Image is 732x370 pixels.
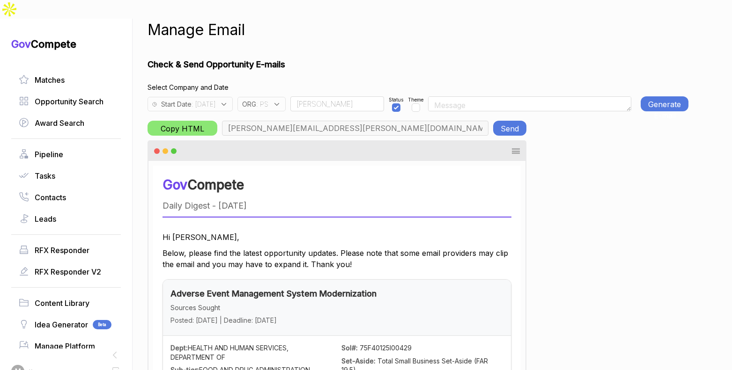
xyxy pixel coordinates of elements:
span: Gov [11,38,31,50]
p: Below, please find the latest opportunity updates. Please note that some email providers may clip... [163,247,511,270]
div: Daily Digest - [DATE] [163,199,511,212]
span: Award Search [35,117,84,129]
a: Tasks [19,170,113,181]
button: Send [493,121,526,136]
a: Manage Platform [19,341,113,352]
strong: Set-Aside: [341,357,376,365]
a: Award Search [19,117,113,129]
button: Copy HTML [148,121,217,136]
span: Tasks [35,170,55,181]
span: Beta [93,320,111,329]
span: Matches [35,74,65,86]
input: User FirstName [290,96,384,111]
span: Compete [187,177,244,193]
h1: Check & Send Opportunity E-mails [148,58,688,71]
h4: Select Company and Date [148,82,688,92]
h1: Manage Email [148,19,245,41]
span: Start Date [161,99,192,109]
strong: Dept: [170,344,188,352]
h1: Compete [11,37,121,51]
a: Idea GeneratorBeta [19,319,113,330]
a: Contacts [19,192,113,203]
a: Adverse Event Management System Modernization [170,289,377,298]
span: Leads [35,213,56,225]
a: Opportunity Search [19,96,113,107]
span: RFX Responder V2 [35,266,101,277]
strong: Sol#: [341,344,358,352]
span: : PS [256,99,268,109]
p: Hi [PERSON_NAME], [163,232,511,243]
span: Idea Generator [35,319,88,330]
span: Gov [163,177,187,193]
span: Pipeline [35,149,63,160]
span: RFX Responder [35,245,89,256]
span: Theme [408,96,423,103]
span: Sources Sought [170,304,220,312]
div: HEALTH AND HUMAN SERVICES, DEPARTMENT OF [170,343,332,362]
span: 75F40125I00429 [360,344,412,352]
a: RFX Responder V2 [19,266,113,277]
button: Generate E-mail [641,96,688,111]
a: RFX Responder [19,245,113,256]
span: : [DATE] [192,99,215,109]
span: Status [389,96,403,103]
div: Posted: [DATE] | Deadline: [DATE] [170,315,503,325]
a: Matches [19,74,113,86]
span: Opportunity Search [35,96,104,107]
span: Content Library [35,297,89,309]
span: Manage Platform [35,341,95,352]
span: Contacts [35,192,66,203]
a: Content Library [19,297,113,309]
a: Pipeline [19,149,113,160]
span: ORG [242,99,256,109]
a: Leads [19,213,113,225]
input: Emails [222,121,488,136]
